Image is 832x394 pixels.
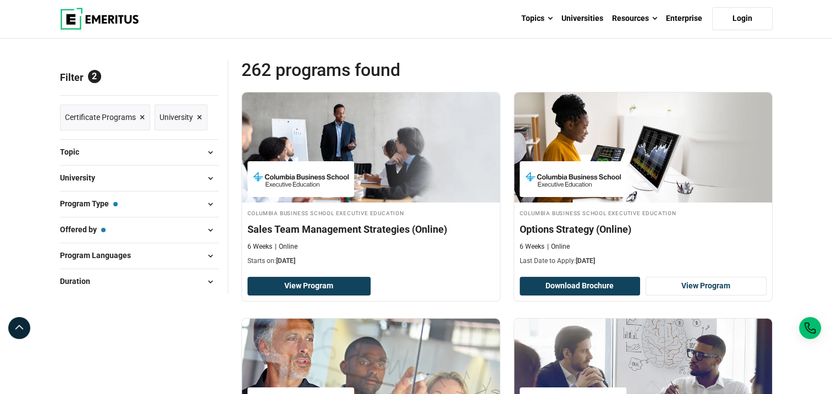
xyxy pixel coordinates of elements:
button: Program Languages [60,248,219,264]
img: Columbia Business School Executive Education [253,167,349,191]
span: Duration [60,275,99,287]
a: Certificate Programs × [60,105,150,130]
a: University × [155,105,207,130]
span: 262 Programs found [241,59,507,81]
p: Starts on: [247,256,494,266]
span: University [60,172,104,184]
button: Duration [60,273,219,290]
a: Finance Course by Columbia Business School Executive Education - August 14, 2025 Columbia Busines... [514,92,772,272]
span: × [140,110,145,125]
p: Online [547,242,570,251]
img: Sales Team Management Strategies (Online) | Online Sales and Marketing Course [242,92,500,203]
button: Download Brochure [520,277,641,295]
button: Offered by [60,222,219,238]
span: University [159,111,193,123]
span: Program Languages [60,249,140,261]
img: Columbia Business School Executive Education [525,167,621,191]
button: University [60,170,219,187]
a: View Program [646,277,767,295]
span: 2 [88,70,101,83]
p: Online [275,242,297,251]
span: [DATE] [276,257,295,265]
h4: Columbia Business School Executive Education [247,208,494,217]
h4: Sales Team Management Strategies (Online) [247,222,494,236]
img: Options Strategy (Online) | Online Finance Course [514,92,772,203]
span: Topic [60,146,88,158]
button: Topic [60,144,219,161]
h4: Columbia Business School Executive Education [520,208,767,217]
a: Login [712,7,773,30]
p: Filter [60,59,219,95]
a: Reset all [185,72,219,86]
button: Program Type [60,196,219,212]
p: 6 Weeks [247,242,272,251]
h4: Options Strategy (Online) [520,222,767,236]
span: Program Type [60,198,118,210]
span: [DATE] [576,257,595,265]
p: 6 Weeks [520,242,544,251]
a: View Program [247,277,371,295]
p: Last Date to Apply: [520,256,767,266]
span: Certificate Programs [65,111,136,123]
span: × [197,110,202,125]
span: Offered by [60,223,106,236]
a: Sales and Marketing Course by Columbia Business School Executive Education - August 14, 2025 Colu... [242,92,500,272]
